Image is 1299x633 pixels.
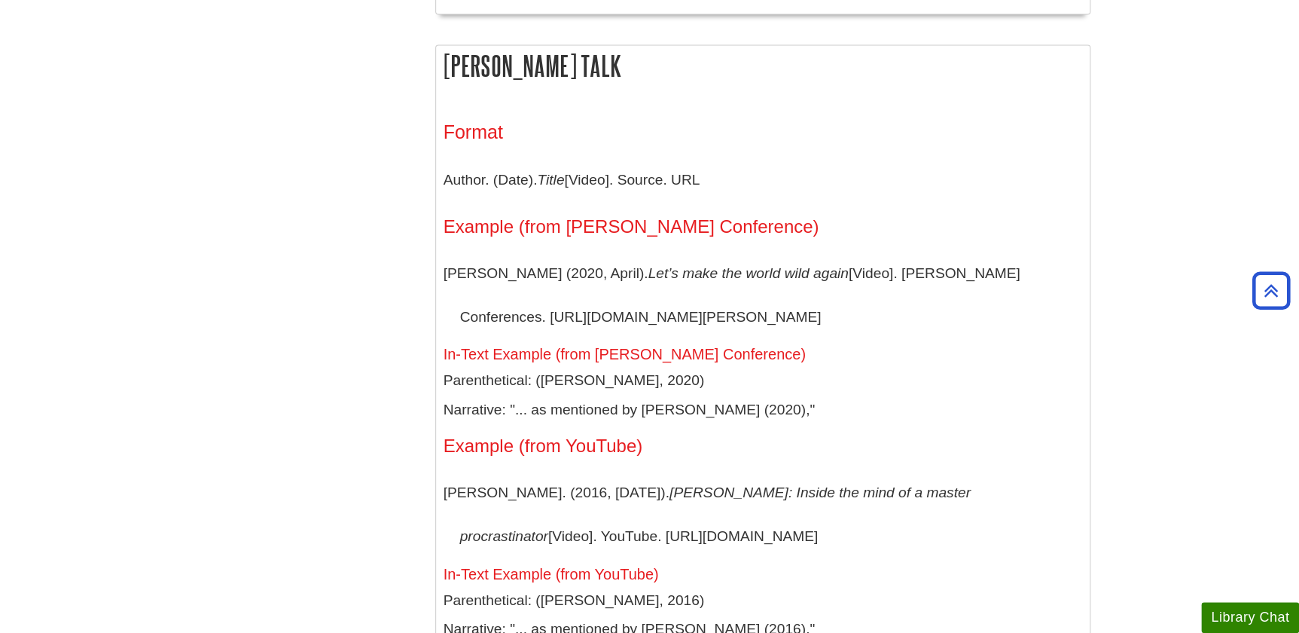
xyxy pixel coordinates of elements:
h5: In-Text Example (from YouTube) [444,566,1082,583]
h3: Format [444,121,1082,143]
p: Parenthetical: ([PERSON_NAME], 2016) [444,590,1082,612]
i: [PERSON_NAME]: Inside the mind of a master procrastinator [460,485,971,544]
h5: In-Text Example (from [PERSON_NAME] Conference) [444,346,1082,362]
h4: Example (from YouTube) [444,436,1082,456]
h4: Example (from [PERSON_NAME] Conference) [444,217,1082,237]
p: Author. (Date). [Video]. Source. URL [444,158,1082,202]
h2: [PERSON_NAME] Talk [436,46,1090,86]
a: Back to Top [1247,280,1295,301]
p: Parenthetical: ([PERSON_NAME], 2020) [444,370,1082,392]
p: [PERSON_NAME] (2020, April). [Video]. [PERSON_NAME] Conferences. [URL][DOMAIN_NAME][PERSON_NAME] [444,252,1082,338]
i: Let’s make the world wild again [648,265,848,281]
i: Title [537,172,564,188]
button: Library Chat [1201,602,1299,633]
p: Narrative: "... as mentioned by [PERSON_NAME] (2020)," [444,399,1082,421]
p: [PERSON_NAME]. (2016, [DATE]). [Video]. YouTube. [URL][DOMAIN_NAME] [444,471,1082,558]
